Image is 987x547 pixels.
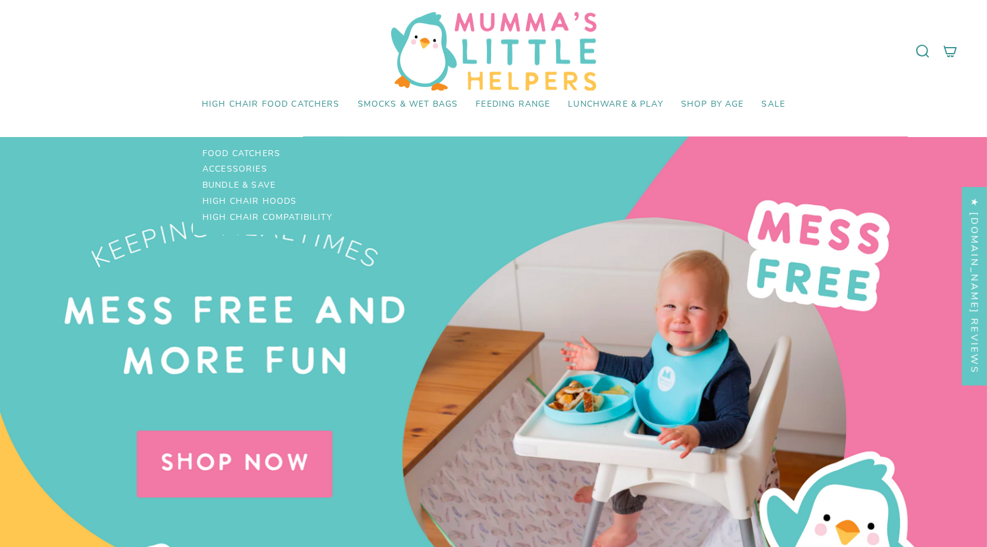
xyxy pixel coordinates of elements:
a: Feeding Range [467,91,559,119]
span: Accessories [202,164,267,175]
span: Food Catchers [202,149,280,159]
a: Accessories [202,161,267,178]
div: High Chair Food Catchers Food Catchers Accessories Bundle & Save High Chair Hoods High Chair Comp... [193,91,349,119]
span: Lunchware & Play [568,100,663,110]
span: Shop by Age [681,100,744,110]
a: SALE [752,91,794,119]
img: Mumma’s Little Helpers [391,12,596,91]
a: High Chair Compatibility [202,210,332,226]
span: High Chair Compatibility [202,213,332,223]
a: Bundle & Save [202,178,276,194]
a: Lunchware & Play [559,91,671,119]
span: Smocks & Wet Bags [358,100,458,110]
span: Feeding Range [476,100,550,110]
div: Click to open Judge.me floating reviews tab [962,187,987,386]
span: SALE [761,100,785,110]
span: Bundle & Save [202,181,276,191]
span: High Chair Food Catchers [202,100,340,110]
a: Food Catchers [202,146,280,162]
a: High Chair Food Catchers [193,91,349,119]
a: High Chair Hoods [202,194,296,210]
span: High Chair Hoods [202,197,296,207]
a: Smocks & Wet Bags [349,91,467,119]
a: Shop by Age [672,91,753,119]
